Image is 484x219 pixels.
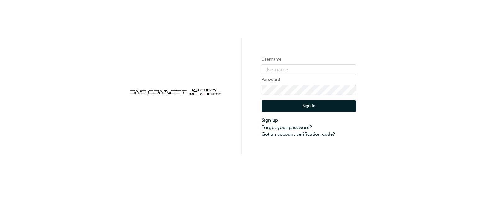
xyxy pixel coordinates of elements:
[128,83,222,100] img: oneconnect
[262,124,356,131] a: Forgot your password?
[262,131,356,138] a: Got an account verification code?
[262,100,356,112] button: Sign In
[262,76,356,84] label: Password
[262,55,356,63] label: Username
[262,64,356,75] input: Username
[262,117,356,124] a: Sign up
